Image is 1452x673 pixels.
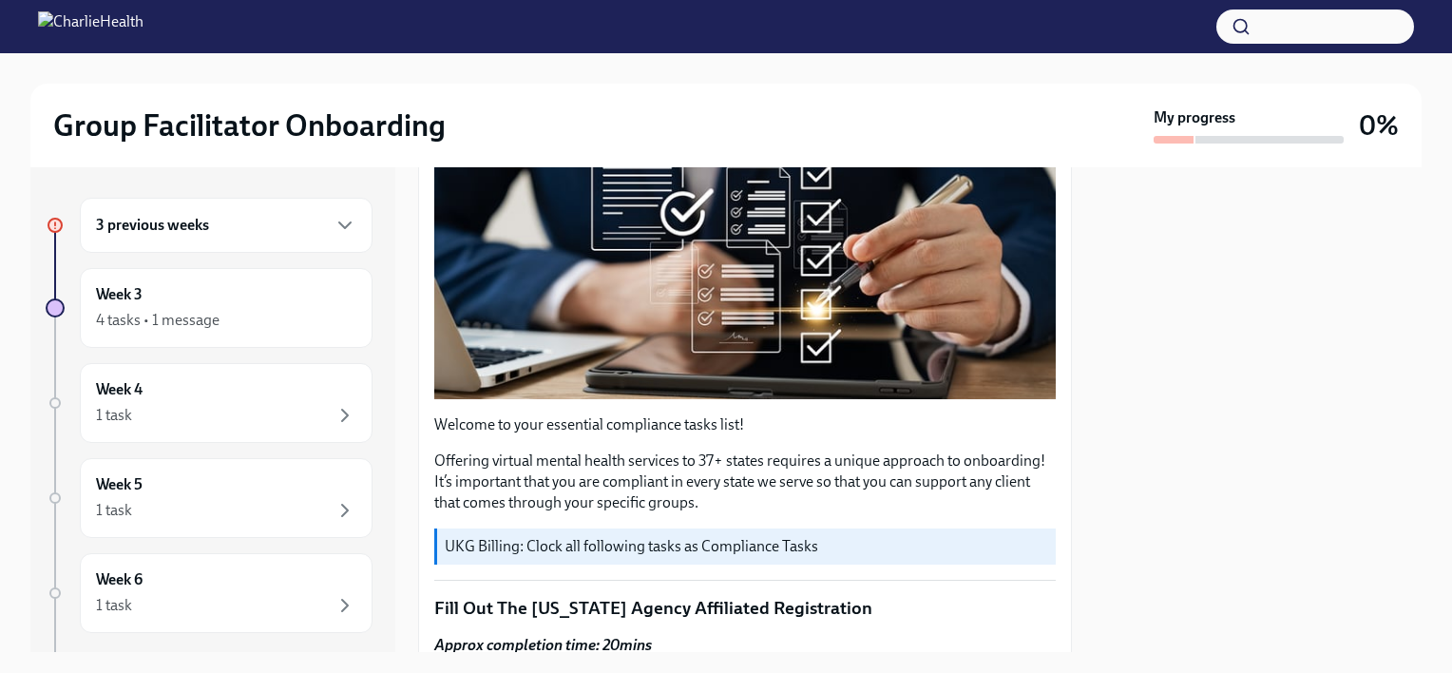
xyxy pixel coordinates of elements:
[1154,107,1235,128] strong: My progress
[185,649,234,667] strong: [DATE]
[46,268,373,348] a: Week 34 tasks • 1 message
[96,405,132,426] div: 1 task
[434,414,1056,435] p: Welcome to your essential compliance tasks list!
[96,379,143,400] h6: Week 4
[46,553,373,633] a: Week 61 task
[96,310,220,331] div: 4 tasks • 1 message
[434,74,1056,398] button: Zoom image
[53,106,446,144] h2: Group Facilitator Onboarding
[38,11,143,42] img: CharlieHealth
[96,284,143,305] h6: Week 3
[80,649,234,667] span: Experience ends
[1359,108,1399,143] h3: 0%
[96,595,132,616] div: 1 task
[46,458,373,538] a: Week 51 task
[80,198,373,253] div: 3 previous weeks
[434,451,1056,513] p: Offering virtual mental health services to 37+ states requires a unique approach to onboarding! I...
[96,215,209,236] h6: 3 previous weeks
[434,596,1056,621] p: Fill Out The [US_STATE] Agency Affiliated Registration
[96,474,143,495] h6: Week 5
[445,536,1048,557] p: UKG Billing: Clock all following tasks as Compliance Tasks
[96,500,132,521] div: 1 task
[46,363,373,443] a: Week 41 task
[96,569,143,590] h6: Week 6
[434,636,652,654] strong: Approx completion time: 20mins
